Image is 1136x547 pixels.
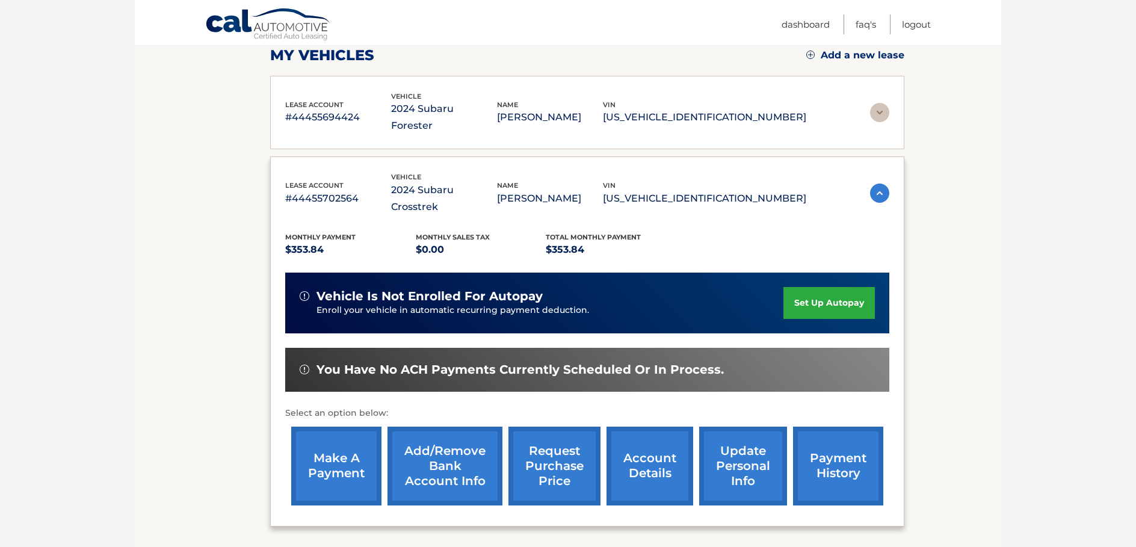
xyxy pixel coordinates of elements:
span: name [497,181,518,190]
p: [US_VEHICLE_IDENTIFICATION_NUMBER] [603,190,806,207]
span: name [497,100,518,109]
p: [US_VEHICLE_IDENTIFICATION_NUMBER] [603,109,806,126]
a: Dashboard [782,14,830,34]
img: add.svg [806,51,815,59]
span: Total Monthly Payment [546,233,641,241]
a: payment history [793,427,883,505]
span: vin [603,100,616,109]
span: vehicle [391,173,421,181]
a: FAQ's [856,14,876,34]
img: alert-white.svg [300,365,309,374]
span: lease account [285,100,344,109]
p: $0.00 [416,241,546,258]
a: Logout [902,14,931,34]
a: update personal info [699,427,787,505]
p: [PERSON_NAME] [497,190,603,207]
a: account details [607,427,693,505]
h2: my vehicles [270,46,374,64]
a: set up autopay [783,287,875,319]
a: Add/Remove bank account info [387,427,502,505]
a: Cal Automotive [205,8,332,43]
span: lease account [285,181,344,190]
span: Monthly sales Tax [416,233,490,241]
img: alert-white.svg [300,291,309,301]
p: 2024 Subaru Crosstrek [391,182,497,215]
a: make a payment [291,427,381,505]
a: request purchase price [508,427,600,505]
img: accordion-active.svg [870,184,889,203]
span: Monthly Payment [285,233,356,241]
span: You have no ACH payments currently scheduled or in process. [316,362,724,377]
p: [PERSON_NAME] [497,109,603,126]
span: vehicle [391,92,421,100]
span: vin [603,181,616,190]
p: $353.84 [546,241,676,258]
p: #44455694424 [285,109,391,126]
p: Enroll your vehicle in automatic recurring payment deduction. [316,304,783,317]
p: Select an option below: [285,406,889,421]
span: vehicle is not enrolled for autopay [316,289,543,304]
p: #44455702564 [285,190,391,207]
p: $353.84 [285,241,416,258]
a: Add a new lease [806,49,904,61]
p: 2024 Subaru Forester [391,100,497,134]
img: accordion-rest.svg [870,103,889,122]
